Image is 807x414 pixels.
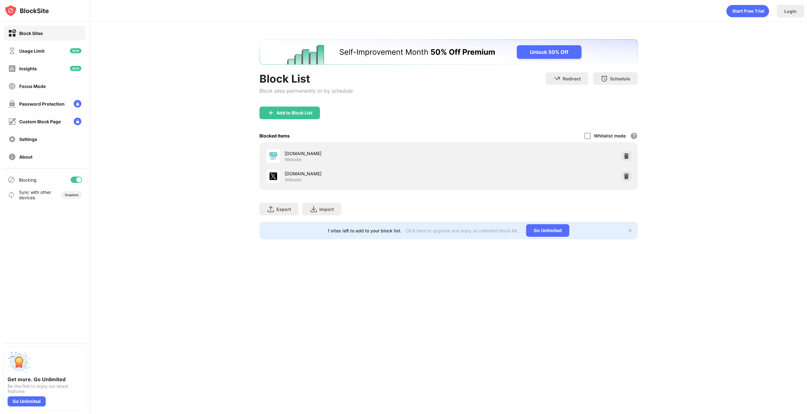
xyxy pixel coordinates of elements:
div: Get more. Go Unlimited [8,376,82,382]
div: Block List [259,72,353,85]
div: Add to Block List [276,110,312,115]
img: insights-off.svg [8,65,16,73]
div: Custom Block Page [19,119,61,124]
div: Block sites permanently or by schedule [259,88,353,94]
iframe: Banner [259,39,638,65]
div: Password Protection [19,101,65,107]
div: Whitelist mode [594,133,626,138]
img: block-on.svg [8,29,16,37]
div: Focus Mode [19,84,46,89]
img: password-protection-off.svg [8,100,16,108]
div: animation [726,5,769,17]
div: Go Unlimited [526,224,569,237]
div: Redirect [563,76,581,81]
img: time-usage-off.svg [8,47,16,55]
div: Settings [19,137,37,142]
img: blocking-icon.svg [8,176,15,184]
div: Disabled [65,193,78,197]
img: sync-icon.svg [8,191,15,199]
div: Schedule [610,76,630,81]
img: customize-block-page-off.svg [8,118,16,125]
div: Login [784,9,797,14]
img: focus-off.svg [8,82,16,90]
img: new-icon.svg [70,66,81,71]
div: Block Sites [19,31,43,36]
div: Click here to upgrade and enjoy an unlimited block list. [405,228,519,233]
div: Insights [19,66,37,71]
img: logo-blocksite.svg [4,4,49,17]
div: Blocking [19,177,37,183]
img: push-unlimited.svg [8,351,30,374]
div: Blocked Items [259,133,290,138]
img: x-button.svg [628,228,633,233]
div: About [19,154,32,160]
div: Website [285,177,301,183]
img: lock-menu.svg [74,100,81,108]
div: Import [319,207,334,212]
img: lock-menu.svg [74,118,81,125]
img: settings-off.svg [8,135,16,143]
div: Export [276,207,291,212]
img: favicons [270,172,277,180]
img: about-off.svg [8,153,16,161]
img: new-icon.svg [70,48,81,53]
div: 1 sites left to add to your block list. [328,228,402,233]
div: Be the first to enjoy our latest features [8,384,82,394]
div: Usage Limit [19,48,44,54]
div: [DOMAIN_NAME] [285,170,449,177]
div: Go Unlimited [8,396,46,406]
div: Sync with other devices [19,190,51,200]
div: Website [285,157,301,162]
img: favicons [270,152,277,160]
div: [DOMAIN_NAME] [285,150,449,157]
